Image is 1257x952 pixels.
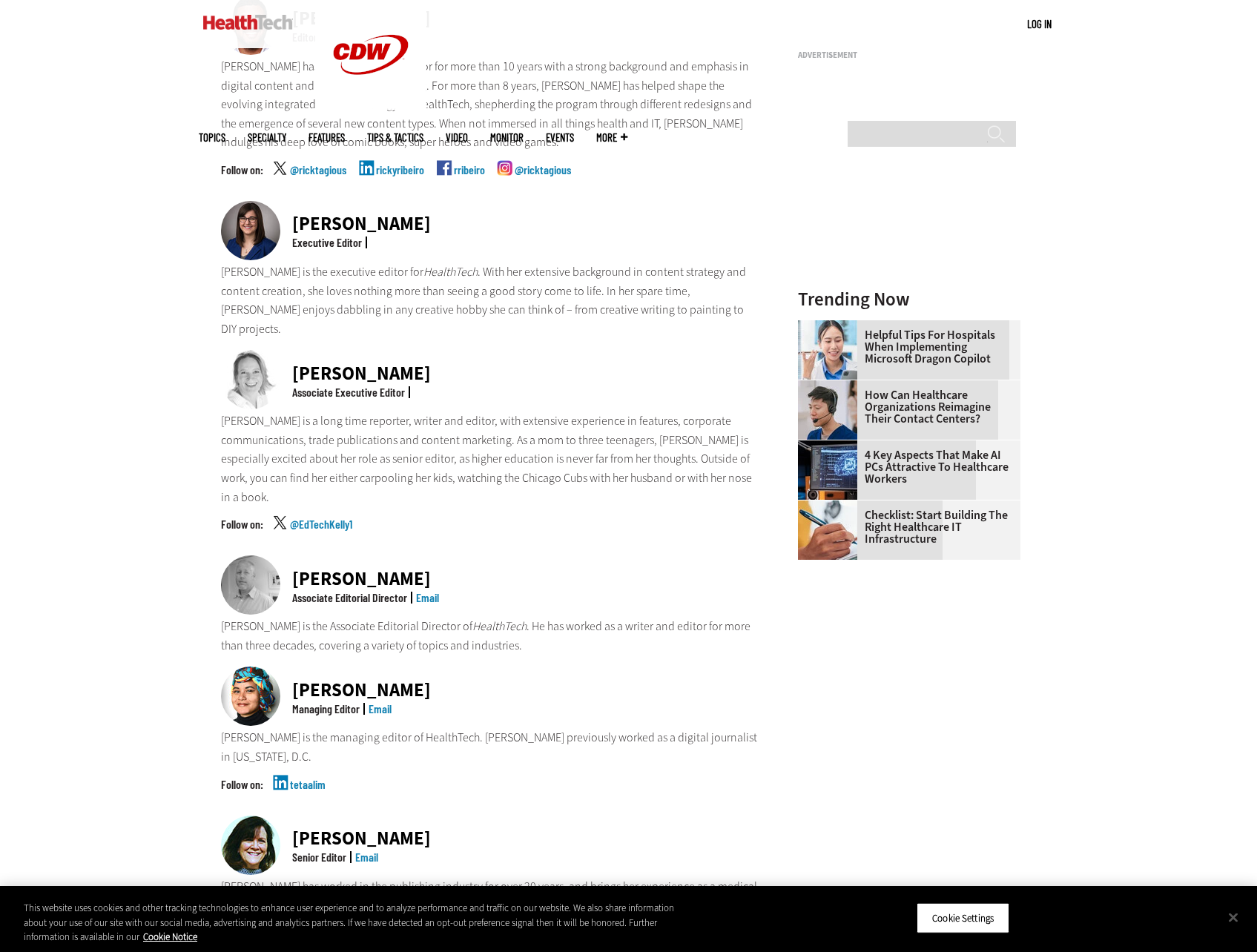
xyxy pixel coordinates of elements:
[472,618,527,634] em: HealthTech
[367,132,423,143] a: Tips & Tactics
[416,590,439,604] a: Email
[203,15,293,30] img: Home
[798,500,865,512] a: Person with a clipboard checking a list
[221,555,280,615] img: Matt McLaughlin
[917,902,1009,933] button: Cookie Settings
[798,380,857,440] img: Healthcare contact center
[221,262,759,338] p: [PERSON_NAME] is the executive editor for . With her extensive background in content strategy and...
[290,518,352,555] a: @EdTechKelly1
[596,132,627,143] span: More
[454,164,485,201] a: rribeiro
[490,132,524,143] a: MonITor
[292,703,360,715] div: Managing Editor
[446,132,468,143] a: Video
[292,592,407,604] div: Associate Editorial Director
[369,701,392,715] a: Email
[221,728,759,766] p: [PERSON_NAME] is the managing editor of HealthTech. [PERSON_NAME] previously worked as a digital ...
[798,320,857,380] img: Doctor using phone to dictate to tablet
[423,264,478,280] em: HealthTech
[798,509,1012,545] a: Checklist: Start Building the Right Healthcare IT Infrastructure
[221,350,280,409] img: Kelly Konrad
[798,329,1012,365] a: Helpful Tips for Hospitals When Implementing Microsoft Dragon Copilot
[143,930,197,943] a: More information about your privacy
[290,779,326,816] a: tetaalim
[798,500,857,560] img: Person with a clipboard checking a list
[292,829,431,847] div: [PERSON_NAME]
[292,364,431,383] div: [PERSON_NAME]
[248,132,286,143] span: Specialty
[315,98,426,113] a: CDW
[221,667,280,726] img: Teta Alim
[798,449,1012,485] a: 4 Key Aspects That Make AI PCs Attractive to Healthcare Workers
[798,389,1012,425] a: How Can Healthcare Organizations Reimagine Their Contact Centers?
[546,132,574,143] a: Events
[199,132,225,143] span: Topics
[292,851,346,863] div: Senior Editor
[1027,17,1052,30] a: Log in
[309,132,345,143] a: Features
[515,164,571,201] a: @ricktagious
[292,237,362,248] div: Executive Editor
[290,164,346,201] a: @ricktagious
[24,901,691,945] div: This website uses cookies and other tracking technologies to enhance user experience and to analy...
[221,617,759,655] p: [PERSON_NAME] is the Associate Editorial Director of . He has worked as a writer and editor for m...
[1027,16,1052,32] div: User menu
[221,816,280,875] img: Jean Dal Porto
[798,65,1020,251] iframe: advertisement
[355,850,378,864] a: Email
[292,569,439,588] div: [PERSON_NAME]
[798,380,865,392] a: Healthcare contact center
[292,681,431,699] div: [PERSON_NAME]
[798,440,857,500] img: Desktop monitor with brain AI concept
[292,386,405,398] div: Associate Executive Editor
[798,440,865,452] a: Desktop monitor with brain AI concept
[798,290,1020,308] h3: Trending Now
[1217,901,1250,933] button: Close
[221,201,280,260] img: Nicole Scilingo
[798,320,865,332] a: Doctor using phone to dictate to tablet
[292,214,431,233] div: [PERSON_NAME]
[221,411,759,506] p: [PERSON_NAME] is a long time reporter, writer and editor, with extensive experience in features, ...
[376,164,424,201] a: rickyribeiro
